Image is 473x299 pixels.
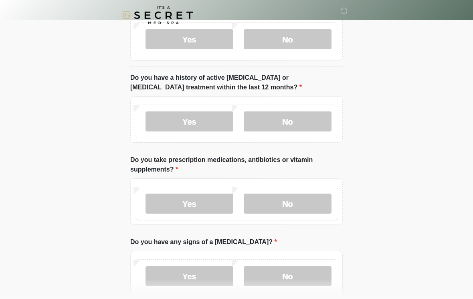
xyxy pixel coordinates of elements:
label: No [244,266,332,286]
label: Yes [146,266,233,286]
label: Do you have a history of active [MEDICAL_DATA] or [MEDICAL_DATA] treatment within the last 12 mon... [130,73,343,92]
label: No [244,111,332,131]
label: No [244,29,332,49]
label: No [244,194,332,214]
label: Do you take prescription medications, antibiotics or vitamin supplements? [130,155,343,174]
label: Yes [146,111,233,131]
label: Yes [146,194,233,214]
label: Do you have any signs of a [MEDICAL_DATA]? [130,237,277,247]
label: Yes [146,29,233,49]
img: It's A Secret Med Spa Logo [122,6,193,24]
